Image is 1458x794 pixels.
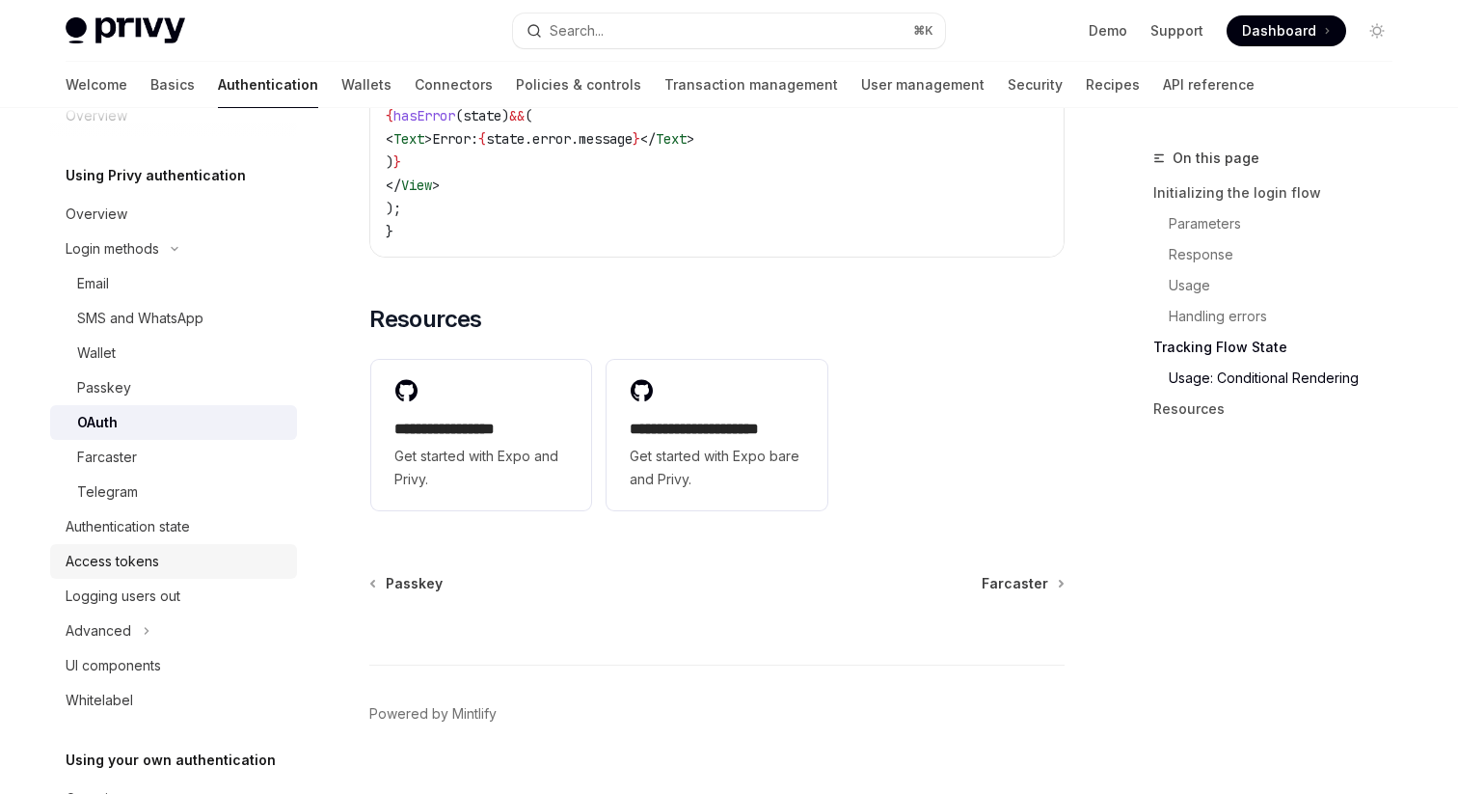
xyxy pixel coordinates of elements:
[393,107,455,124] span: hasError
[1153,394,1408,424] a: Resources
[1150,21,1203,41] a: Support
[913,23,933,39] span: ⌘ K
[386,153,393,171] span: )
[982,574,1063,593] a: Farcaster
[486,130,525,148] span: state
[50,197,297,232] a: Overview
[66,749,276,772] h5: Using your own authentication
[66,237,159,260] div: Login methods
[371,574,443,593] a: Passkey
[66,585,180,608] div: Logging users out
[1163,62,1255,108] a: API reference
[401,177,432,194] span: View
[1089,21,1127,41] a: Demo
[687,130,694,148] span: >
[525,107,532,124] span: (
[509,107,525,124] span: &&
[1173,147,1259,170] span: On this page
[77,446,137,469] div: Farcaster
[1153,178,1408,208] a: Initializing the login flow
[393,130,424,148] span: Text
[516,62,641,108] a: Policies & controls
[1153,270,1408,301] a: Usage
[66,203,127,226] div: Overview
[77,342,116,365] div: Wallet
[150,62,195,108] a: Basics
[1008,62,1063,108] a: Security
[77,272,109,295] div: Email
[50,266,297,301] a: Email
[861,62,985,108] a: User management
[66,515,190,538] div: Authentication state
[50,232,297,266] button: Toggle Login methods section
[525,130,532,148] span: .
[386,200,401,217] span: );
[77,307,203,330] div: SMS and WhatsApp
[664,62,838,108] a: Transaction management
[341,62,391,108] a: Wallets
[77,480,138,504] div: Telegram
[50,614,297,648] button: Toggle Advanced section
[1086,62,1140,108] a: Recipes
[66,164,246,187] h5: Using Privy authentication
[432,177,440,194] span: >
[393,153,401,171] span: }
[478,130,486,148] span: {
[1153,301,1408,332] a: Handling errors
[1153,332,1408,363] a: Tracking Flow State
[1153,363,1408,394] a: Usage: Conditional Rendering
[982,574,1048,593] span: Farcaster
[66,62,127,108] a: Welcome
[50,683,297,718] a: Whitelabel
[640,130,656,148] span: </
[386,107,393,124] span: {
[386,130,393,148] span: <
[50,405,297,440] a: OAuth
[50,301,297,336] a: SMS and WhatsApp
[1153,208,1408,239] a: Parameters
[50,370,297,405] a: Passkey
[394,445,568,491] span: Get started with Expo and Privy.
[463,107,501,124] span: state
[415,62,493,108] a: Connectors
[571,130,579,148] span: .
[1362,15,1392,46] button: Toggle dark mode
[50,648,297,683] a: UI components
[66,619,131,643] div: Advanced
[532,130,571,148] span: error
[50,475,297,509] a: Telegram
[50,579,297,614] a: Logging users out
[66,550,159,573] div: Access tokens
[432,130,478,148] span: Error:
[369,704,497,724] a: Powered by Mintlify
[66,689,133,712] div: Whitelabel
[218,62,318,108] a: Authentication
[369,304,482,335] span: Resources
[77,376,131,399] div: Passkey
[50,440,297,475] a: Farcaster
[1227,15,1346,46] a: Dashboard
[513,14,945,48] button: Open search
[550,19,604,42] div: Search...
[633,130,640,148] span: }
[386,223,393,240] span: }
[1153,239,1408,270] a: Response
[77,411,118,434] div: OAuth
[50,509,297,544] a: Authentication state
[50,544,297,579] a: Access tokens
[50,336,297,370] a: Wallet
[579,130,633,148] span: message
[66,654,161,677] div: UI components
[1242,21,1316,41] span: Dashboard
[656,130,687,148] span: Text
[386,177,401,194] span: </
[424,130,432,148] span: >
[501,107,509,124] span: )
[386,574,443,593] span: Passkey
[66,17,185,44] img: light logo
[455,107,463,124] span: (
[630,445,803,491] span: Get started with Expo bare and Privy.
